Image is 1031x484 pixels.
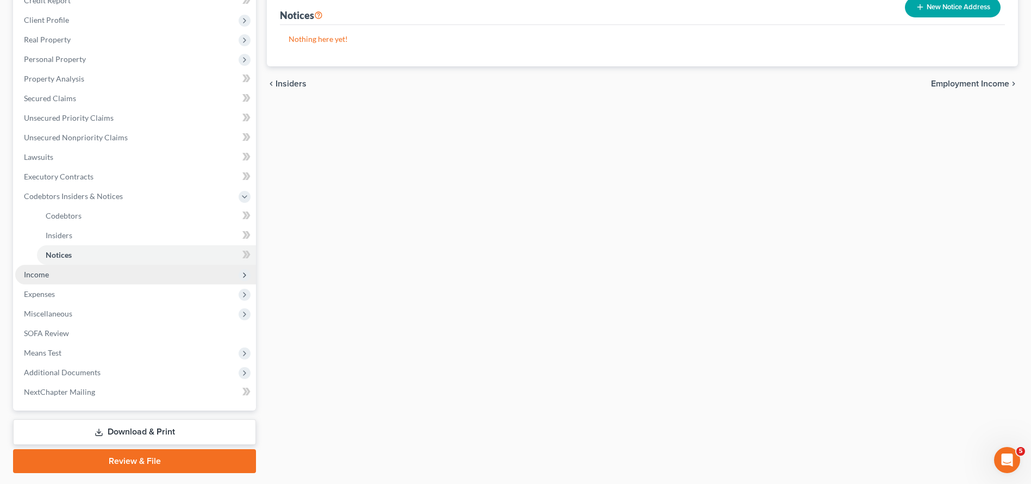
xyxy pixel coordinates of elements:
span: Codebtors [46,211,82,220]
div: Notices [280,9,323,22]
span: Means Test [24,348,61,357]
span: Income [24,270,49,279]
button: chevron_left Insiders [267,79,307,88]
span: Unsecured Priority Claims [24,113,114,122]
span: Real Property [24,35,71,44]
span: Miscellaneous [24,309,72,318]
button: Employment Income chevron_right [931,79,1018,88]
span: Lawsuits [24,152,53,162]
a: Lawsuits [15,147,256,167]
a: Notices [37,245,256,265]
span: Insiders [276,79,307,88]
span: Additional Documents [24,368,101,377]
a: Insiders [37,226,256,245]
span: Expenses [24,289,55,299]
a: Unsecured Priority Claims [15,108,256,128]
span: Executory Contracts [24,172,93,181]
a: NextChapter Mailing [15,382,256,402]
span: Property Analysis [24,74,84,83]
a: SOFA Review [15,324,256,343]
span: Client Profile [24,15,69,24]
span: Secured Claims [24,94,76,103]
p: Nothing here yet! [289,34,996,45]
iframe: Intercom live chat [994,447,1020,473]
a: Secured Claims [15,89,256,108]
span: Notices [46,250,72,259]
a: Property Analysis [15,69,256,89]
span: 5 [1016,447,1025,456]
a: Codebtors [37,206,256,226]
a: Unsecured Nonpriority Claims [15,128,256,147]
span: Codebtors Insiders & Notices [24,191,123,201]
span: Unsecured Nonpriority Claims [24,133,128,142]
span: Employment Income [931,79,1009,88]
span: Insiders [46,231,72,240]
i: chevron_left [267,79,276,88]
a: Review & File [13,449,256,473]
i: chevron_right [1009,79,1018,88]
a: Download & Print [13,419,256,445]
a: Executory Contracts [15,167,256,187]
span: SOFA Review [24,328,69,338]
span: Personal Property [24,54,86,64]
span: NextChapter Mailing [24,387,95,396]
